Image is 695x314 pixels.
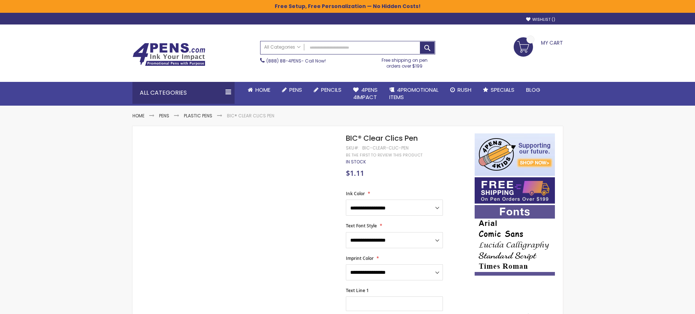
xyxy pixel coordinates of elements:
[477,82,520,98] a: Specials
[132,43,205,66] img: 4Pens Custom Pens and Promotional Products
[289,86,302,94] span: Pens
[475,177,555,204] img: Free shipping on orders over $199
[383,82,444,106] a: 4PROMOTIONALITEMS
[374,54,435,69] div: Free shipping on pen orders over $199
[266,58,326,64] span: - Call Now!
[132,82,235,104] div: All Categories
[389,86,439,101] span: 4PROMOTIONAL ITEMS
[346,159,366,165] div: Availability
[346,152,422,158] a: Be the first to review this product
[346,159,366,165] span: In stock
[346,255,374,261] span: Imprint Color
[346,133,418,143] span: BIC® Clear Clics Pen
[491,86,514,94] span: Specials
[242,82,276,98] a: Home
[347,82,383,106] a: 4Pens4impact
[346,223,377,229] span: Text Font Style
[227,113,274,119] li: BIC® Clear Clics Pen
[321,86,341,94] span: Pencils
[346,287,369,294] span: Text Line 1
[255,86,270,94] span: Home
[260,41,304,53] a: All Categories
[475,205,555,276] img: font-personalization-examples
[159,113,169,119] a: Pens
[184,113,212,119] a: Plastic Pens
[444,82,477,98] a: Rush
[276,82,308,98] a: Pens
[526,17,555,22] a: Wishlist
[308,82,347,98] a: Pencils
[346,145,359,151] strong: SKU
[520,82,546,98] a: Blog
[362,145,409,151] div: bic-clear-clic-pen
[526,86,540,94] span: Blog
[266,58,301,64] a: (888) 88-4PENS
[264,44,301,50] span: All Categories
[475,133,555,176] img: 4pens 4 kids
[353,86,378,101] span: 4Pens 4impact
[457,86,471,94] span: Rush
[132,113,144,119] a: Home
[346,190,365,197] span: Ink Color
[346,168,364,178] span: $1.11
